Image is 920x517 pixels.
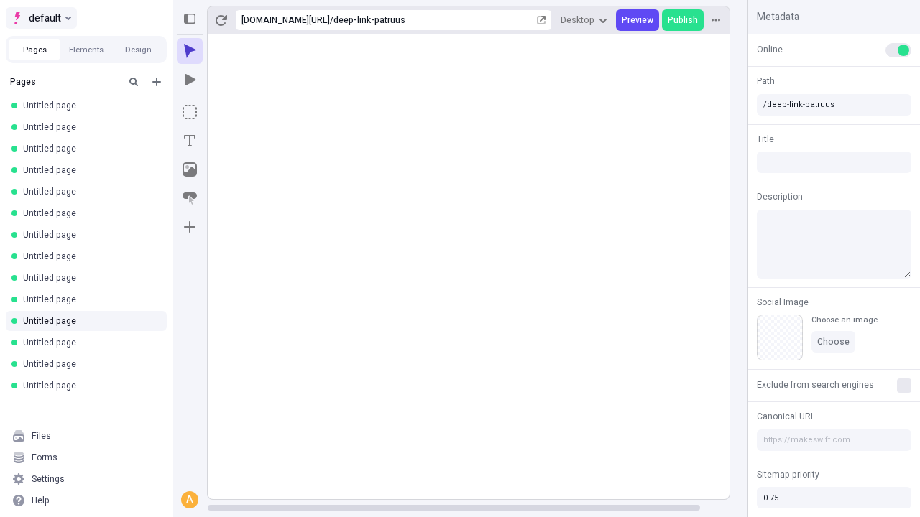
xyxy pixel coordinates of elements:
[60,39,112,60] button: Elements
[32,495,50,506] div: Help
[183,493,197,507] div: A
[9,39,60,60] button: Pages
[23,208,155,219] div: Untitled page
[333,14,534,26] div: deep-link-patruus
[23,251,155,262] div: Untitled page
[757,75,775,88] span: Path
[177,157,203,182] button: Image
[241,14,330,26] div: [URL][DOMAIN_NAME]
[757,190,803,203] span: Description
[555,9,613,31] button: Desktop
[23,164,155,176] div: Untitled page
[811,315,878,325] div: Choose an image
[662,9,704,31] button: Publish
[23,186,155,197] div: Untitled page
[330,14,333,26] div: /
[757,468,819,481] span: Sitemap priority
[23,294,155,305] div: Untitled page
[6,7,77,29] button: Select site
[23,358,155,370] div: Untitled page
[23,229,155,241] div: Untitled page
[32,452,57,463] div: Forms
[757,133,774,146] span: Title
[23,121,155,133] div: Untitled page
[177,185,203,211] button: Button
[616,9,659,31] button: Preview
[23,143,155,154] div: Untitled page
[757,296,809,309] span: Social Image
[23,380,155,391] div: Untitled page
[32,430,51,442] div: Files
[177,128,203,154] button: Text
[32,473,65,485] div: Settings
[148,73,165,90] button: Add new
[811,331,855,353] button: Choose
[668,14,698,26] span: Publish
[23,315,155,327] div: Untitled page
[23,337,155,348] div: Untitled page
[561,14,594,26] span: Desktop
[10,76,119,88] div: Pages
[757,429,911,451] input: https://makeswift.com
[23,272,155,284] div: Untitled page
[817,336,850,348] span: Choose
[757,410,815,423] span: Canonical URL
[23,100,155,111] div: Untitled page
[177,99,203,125] button: Box
[29,9,61,27] span: default
[757,378,874,391] span: Exclude from search engines
[112,39,164,60] button: Design
[622,14,653,26] span: Preview
[757,43,783,56] span: Online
